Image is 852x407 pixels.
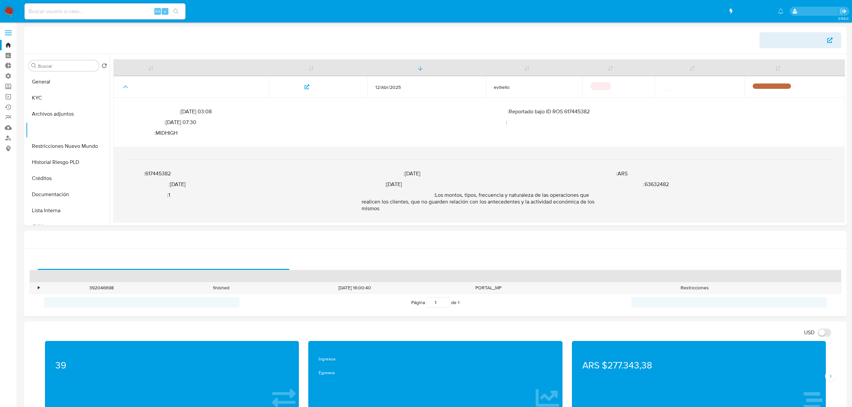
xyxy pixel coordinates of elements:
span: Chat [693,258,705,266]
h1: Información de Usuario [30,37,86,44]
div: PORTAL_MP [428,282,548,293]
button: General [26,74,110,90]
div: Restricciones [548,282,841,293]
span: Soluciones [418,258,444,266]
input: Buscar [38,63,96,69]
button: search-icon [169,7,183,16]
button: Anterior [44,297,239,308]
div: Id [46,273,157,280]
button: Buscar [31,63,37,68]
span: Alt [155,8,160,14]
div: [DATE] 16:00:40 [281,282,428,293]
div: Proceso [553,273,836,280]
button: Documentación [26,186,110,202]
button: CVU [26,219,110,235]
span: 1 [458,299,460,306]
span: s [164,8,166,14]
a: Notificaciones [778,8,784,14]
button: KYC [26,90,110,106]
button: Lista Interna [26,202,110,219]
h1: Contactos [30,236,841,243]
div: Estado [166,273,276,280]
button: Créditos [26,170,110,186]
div: Origen [433,273,543,280]
input: Buscar usuario o caso... [24,7,185,16]
button: Volver al orden por defecto [102,63,107,70]
span: Historial CX [149,258,178,266]
button: Ver Mirada por Persona [759,32,841,48]
div: 392046698 [42,282,161,293]
span: Ver Mirada por Persona [768,32,826,48]
p: ludmila.lanatti@mercadolibre.com [800,8,838,14]
button: Siguiente [631,297,827,308]
div: • [38,285,40,291]
span: Página de [411,297,460,308]
button: Archivos adjuntos [26,106,110,122]
button: Restricciones Nuevo Mundo [26,138,110,154]
div: finished [161,282,281,293]
button: Historial Casos [26,122,110,138]
span: Accesos rápidos [734,8,771,15]
button: Historial Riesgo PLD [26,154,110,170]
a: Salir [840,8,847,15]
div: Fecha de creación [286,273,424,280]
